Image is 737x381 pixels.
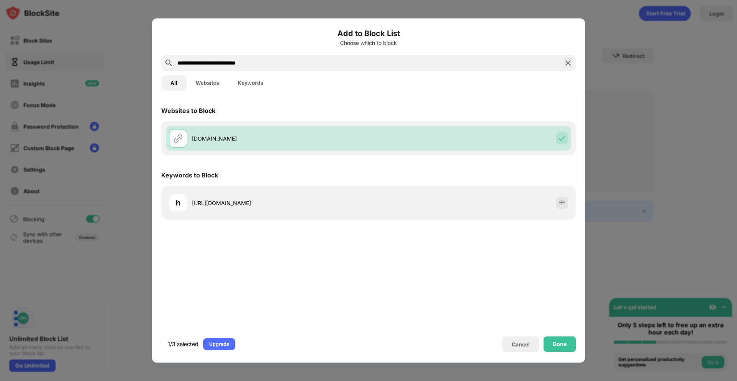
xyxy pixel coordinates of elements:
div: Choose which to block [161,40,576,46]
button: Keywords [228,75,273,91]
h6: Add to Block List [161,28,576,39]
img: search-close [563,58,573,68]
img: url.svg [174,134,183,143]
div: Done [553,341,567,347]
div: h [176,197,180,209]
button: All [161,75,187,91]
div: Websites to Block [161,107,215,114]
div: Keywords to Block [161,171,218,179]
div: [DOMAIN_NAME] [192,134,368,142]
div: 1/3 selected [168,340,198,348]
div: [URL][DOMAIN_NAME] [192,199,368,207]
div: Cancel [512,341,530,348]
img: search.svg [164,58,174,68]
div: Upgrade [209,340,229,348]
button: Websites [187,75,228,91]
